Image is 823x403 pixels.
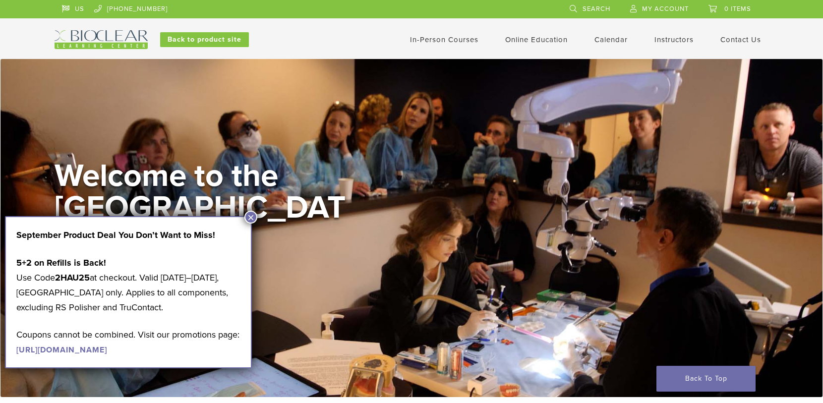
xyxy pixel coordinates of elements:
[720,35,761,44] a: Contact Us
[724,5,751,13] span: 0 items
[505,35,568,44] a: Online Education
[410,35,478,44] a: In-Person Courses
[16,257,106,268] strong: 5+2 on Refills is Back!
[55,160,352,255] h2: Welcome to the [GEOGRAPHIC_DATA]
[55,272,90,283] strong: 2HAU25
[16,255,240,315] p: Use Code at checkout. Valid [DATE]–[DATE], [GEOGRAPHIC_DATA] only. Applies to all components, exc...
[583,5,610,13] span: Search
[642,5,689,13] span: My Account
[594,35,628,44] a: Calendar
[16,345,107,355] a: [URL][DOMAIN_NAME]
[244,211,257,224] button: Close
[656,366,756,392] a: Back To Top
[16,327,240,357] p: Coupons cannot be combined. Visit our promotions page:
[16,230,215,240] strong: September Product Deal You Don’t Want to Miss!
[160,32,249,47] a: Back to product site
[654,35,694,44] a: Instructors
[55,30,148,49] img: Bioclear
